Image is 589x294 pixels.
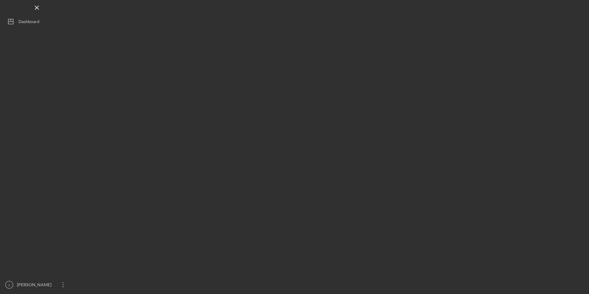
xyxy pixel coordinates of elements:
[3,15,71,28] button: Dashboard
[3,279,71,291] button: jl[PERSON_NAME]
[18,15,39,29] div: Dashboard
[8,283,10,287] text: jl
[15,279,55,292] div: [PERSON_NAME]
